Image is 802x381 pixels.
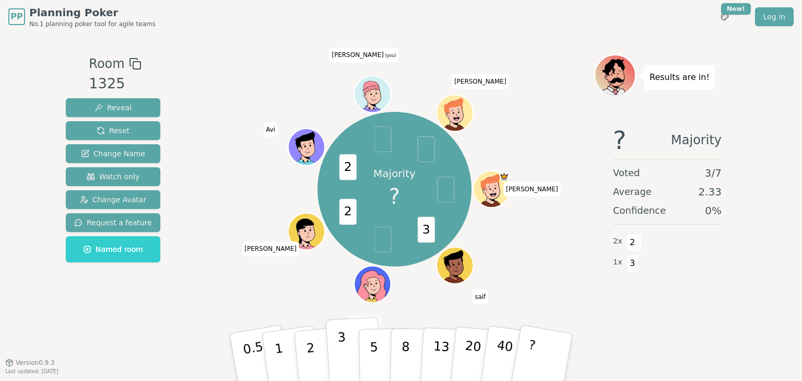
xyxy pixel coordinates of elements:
[5,359,55,367] button: Version0.9.3
[384,54,396,59] span: (you)
[671,128,722,153] span: Majority
[613,203,666,218] span: Confidence
[418,217,435,243] span: 3
[87,171,140,182] span: Watch only
[613,236,622,247] span: 2 x
[721,3,751,15] div: New!
[715,7,734,26] button: New!
[97,125,129,136] span: Reset
[242,242,299,257] span: Click to change your name
[95,102,132,113] span: Reveal
[89,54,124,73] span: Room
[698,184,722,199] span: 2.33
[89,73,141,95] div: 1325
[10,10,22,23] span: PP
[263,122,278,137] span: Click to change your name
[389,181,400,212] span: ?
[83,244,143,255] span: Named room
[373,166,416,181] p: Majority
[66,167,160,186] button: Watch only
[66,121,160,140] button: Reset
[16,359,55,367] span: Version 0.9.3
[329,48,398,63] span: Click to change your name
[705,203,722,218] span: 0 %
[613,166,640,180] span: Voted
[452,74,509,89] span: Click to change your name
[29,20,156,28] span: No.1 planning poker tool for agile teams
[705,166,722,180] span: 3 / 7
[500,172,509,181] span: Prathibha is the host
[356,77,390,112] button: Click to change your avatar
[627,255,639,272] span: 3
[613,184,652,199] span: Average
[66,98,160,117] button: Reveal
[66,213,160,232] button: Request a feature
[613,257,622,268] span: 1 x
[650,70,710,85] p: Results are in!
[755,7,794,26] a: Log in
[80,194,147,205] span: Change Avatar
[472,290,488,304] span: Click to change your name
[66,144,160,163] button: Change Name
[74,217,152,228] span: Request a feature
[627,234,639,251] span: 2
[5,368,58,374] span: Last updated: [DATE]
[613,128,626,153] span: ?
[347,316,381,331] span: Click to change your name
[339,199,357,225] span: 2
[339,154,357,180] span: 2
[29,5,156,20] span: Planning Poker
[8,5,156,28] a: PPPlanning PokerNo.1 planning poker tool for agile teams
[66,236,160,262] button: Named room
[81,148,145,159] span: Change Name
[503,182,561,197] span: Click to change your name
[66,190,160,209] button: Change Avatar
